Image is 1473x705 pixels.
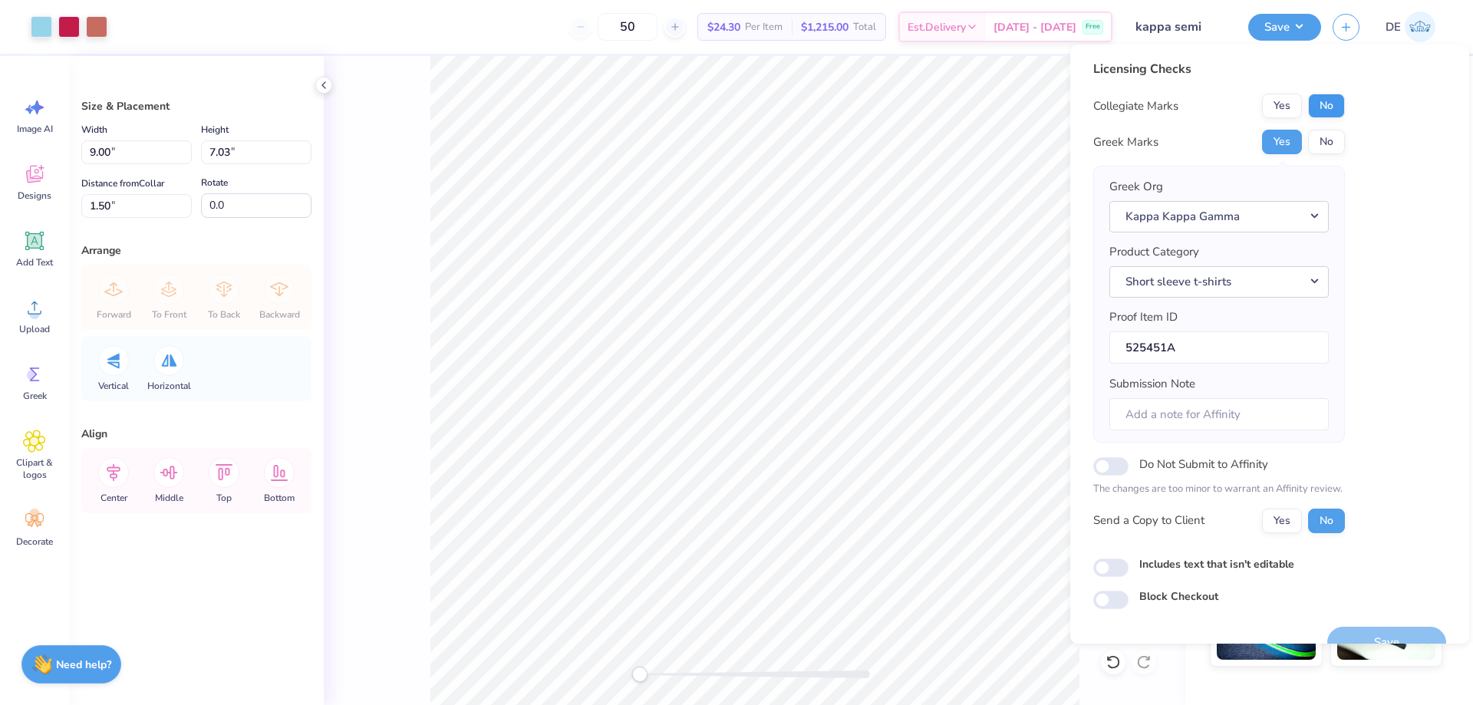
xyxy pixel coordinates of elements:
span: Image AI [17,123,53,135]
input: – – [598,13,657,41]
span: Top [216,492,232,504]
input: Untitled Design [1124,12,1237,42]
label: Rotate [201,173,228,192]
span: Est. Delivery [908,19,966,35]
label: Width [81,120,107,139]
label: Height [201,120,229,139]
button: Kappa Kappa Gamma [1109,201,1329,232]
button: Yes [1262,509,1302,533]
div: Align [81,426,311,442]
span: Add Text [16,256,53,268]
span: Horizontal [147,380,191,392]
span: Decorate [16,535,53,548]
label: Do Not Submit to Affinity [1139,454,1268,474]
span: Bottom [264,492,295,504]
span: Clipart & logos [9,456,60,481]
span: Free [1086,21,1100,32]
span: Center [101,492,127,504]
span: [DATE] - [DATE] [994,19,1076,35]
label: Proof Item ID [1109,308,1178,326]
span: $24.30 [707,19,740,35]
label: Product Category [1109,243,1199,261]
div: Accessibility label [632,667,648,682]
span: Upload [19,323,50,335]
label: Block Checkout [1139,588,1218,605]
span: Per Item [745,19,783,35]
button: No [1308,509,1345,533]
span: Vertical [98,380,129,392]
span: Total [853,19,876,35]
a: DE [1379,12,1442,42]
img: Djian Evardoni [1405,12,1435,42]
label: Includes text that isn't editable [1139,556,1294,572]
button: Save [1248,14,1321,41]
button: Yes [1262,94,1302,118]
button: No [1308,94,1345,118]
label: Greek Org [1109,178,1163,196]
div: Licensing Checks [1093,60,1345,78]
span: Designs [18,189,51,202]
strong: Need help? [56,657,111,672]
button: No [1308,130,1345,154]
div: Collegiate Marks [1093,97,1178,115]
label: Distance from Collar [81,174,164,193]
div: Arrange [81,242,311,259]
button: Yes [1262,130,1302,154]
span: Middle [155,492,183,504]
p: The changes are too minor to warrant an Affinity review. [1093,482,1345,497]
button: Short sleeve t-shirts [1109,266,1329,298]
span: DE [1386,18,1401,36]
div: Send a Copy to Client [1093,512,1204,529]
label: Submission Note [1109,375,1195,393]
div: Greek Marks [1093,133,1158,151]
span: Greek [23,390,47,402]
span: $1,215.00 [801,19,849,35]
div: Size & Placement [81,98,311,114]
input: Add a note for Affinity [1109,398,1329,431]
